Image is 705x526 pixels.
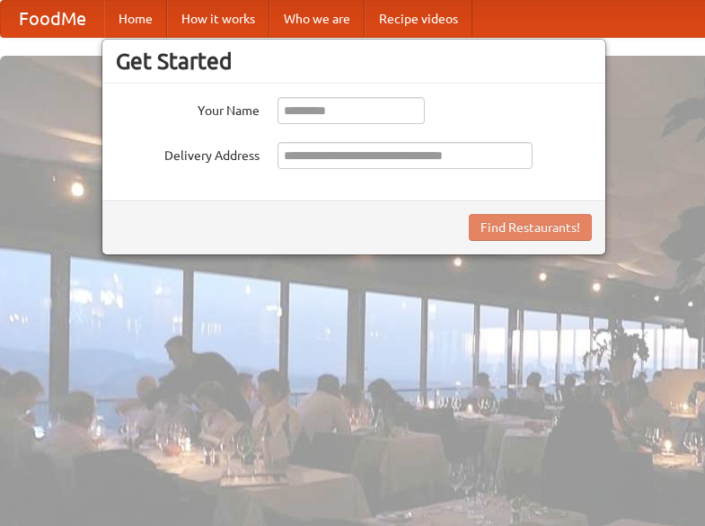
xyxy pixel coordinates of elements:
[469,214,592,241] button: Find Restaurants!
[167,1,269,37] a: How it works
[116,97,260,120] label: Your Name
[365,1,472,37] a: Recipe videos
[116,142,260,165] label: Delivery Address
[1,1,104,37] a: FoodMe
[269,1,365,37] a: Who we are
[104,1,167,37] a: Home
[116,48,592,75] h3: Get Started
